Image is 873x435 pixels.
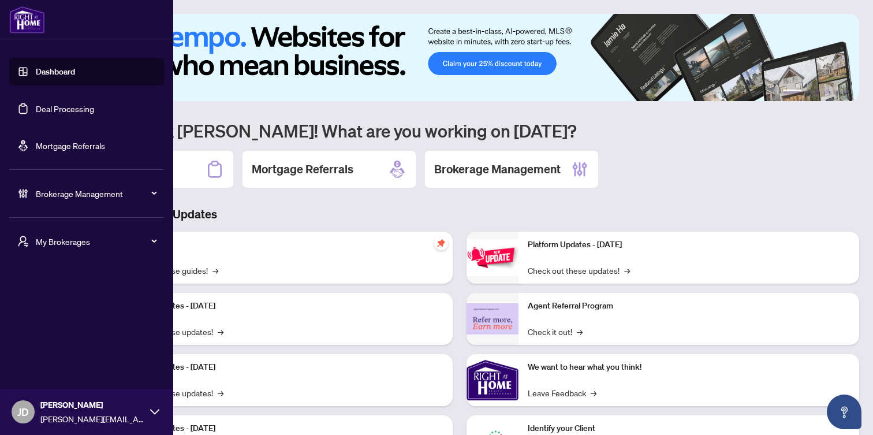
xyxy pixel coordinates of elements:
[60,206,859,222] h3: Brokerage & Industry Updates
[528,300,850,313] p: Agent Referral Program
[121,422,443,435] p: Platform Updates - [DATE]
[528,422,850,435] p: Identify your Client
[843,90,848,94] button: 6
[467,354,518,406] img: We want to hear what you think!
[467,239,518,276] img: Platform Updates - June 23, 2025
[434,161,561,177] h2: Brokerage Management
[528,264,630,277] a: Check out these updates!→
[40,412,144,425] span: [PERSON_NAME][EMAIL_ADDRESS][PERSON_NAME][DOMAIN_NAME]
[36,235,156,248] span: My Brokerages
[36,103,94,114] a: Deal Processing
[60,120,859,142] h1: Welcome back [PERSON_NAME]! What are you working on [DATE]?
[824,90,829,94] button: 4
[834,90,838,94] button: 5
[212,264,218,277] span: →
[17,236,29,247] span: user-switch
[218,325,223,338] span: →
[9,6,45,34] img: logo
[624,264,630,277] span: →
[827,395,861,429] button: Open asap
[528,239,850,251] p: Platform Updates - [DATE]
[36,66,75,77] a: Dashboard
[528,386,596,399] a: Leave Feedback→
[121,239,443,251] p: Self-Help
[17,404,29,420] span: JD
[36,140,105,151] a: Mortgage Referrals
[806,90,811,94] button: 2
[467,303,518,335] img: Agent Referral Program
[434,236,448,250] span: pushpin
[121,300,443,313] p: Platform Updates - [DATE]
[121,361,443,374] p: Platform Updates - [DATE]
[40,399,144,411] span: [PERSON_NAME]
[528,325,583,338] a: Check it out!→
[577,325,583,338] span: →
[60,14,859,101] img: Slide 0
[591,386,596,399] span: →
[528,361,850,374] p: We want to hear what you think!
[252,161,353,177] h2: Mortgage Referrals
[36,187,156,200] span: Brokerage Management
[218,386,223,399] span: →
[815,90,820,94] button: 3
[783,90,801,94] button: 1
